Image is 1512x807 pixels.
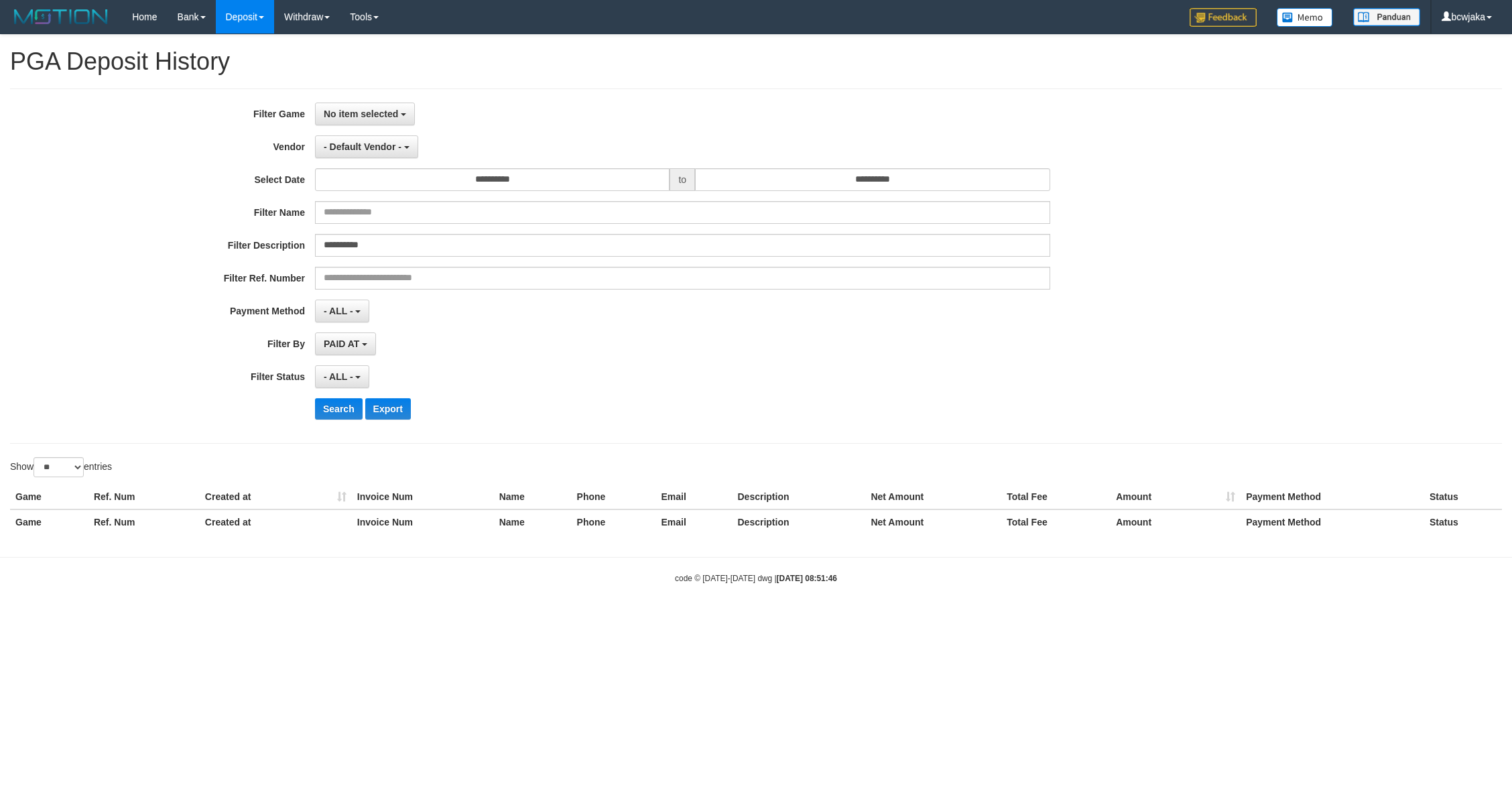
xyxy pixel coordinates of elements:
th: Ref. Num [88,509,200,534]
th: Phone [572,485,656,509]
button: PAID AT [315,332,376,355]
small: code © [DATE]-[DATE] dwg | [675,574,837,583]
span: - ALL - [324,371,353,382]
th: Status [1424,485,1502,509]
th: Status [1424,509,1502,534]
img: panduan.png [1353,8,1420,26]
th: Payment Method [1241,485,1424,509]
select: Showentries [34,457,84,477]
span: - Default Vendor - [324,141,401,152]
button: Export [365,398,411,420]
span: - ALL - [324,306,353,316]
img: Feedback.jpg [1190,8,1257,27]
button: No item selected [315,103,415,125]
img: Button%20Memo.svg [1277,8,1333,27]
button: - Default Vendor - [315,135,418,158]
th: Created at [200,509,352,534]
img: MOTION_logo.png [10,7,112,27]
th: Name [494,509,572,534]
th: Email [656,485,733,509]
th: Description [732,485,865,509]
th: Total Fee [1001,509,1111,534]
th: Created at [200,485,352,509]
th: Net Amount [865,509,1001,534]
th: Game [10,509,88,534]
strong: [DATE] 08:51:46 [777,574,837,583]
label: Show entries [10,457,112,477]
button: Search [315,398,363,420]
button: - ALL - [315,365,369,388]
th: Total Fee [1001,485,1111,509]
span: No item selected [324,109,398,119]
th: Email [656,509,733,534]
th: Phone [572,509,656,534]
th: Ref. Num [88,485,200,509]
th: Invoice Num [352,509,494,534]
span: to [670,168,695,191]
th: Description [732,509,865,534]
h1: PGA Deposit History [10,48,1502,75]
button: - ALL - [315,300,369,322]
th: Net Amount [865,485,1001,509]
th: Amount [1111,485,1241,509]
th: Name [494,485,572,509]
th: Invoice Num [352,485,494,509]
span: PAID AT [324,338,359,349]
th: Amount [1111,509,1241,534]
th: Game [10,485,88,509]
th: Payment Method [1241,509,1424,534]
